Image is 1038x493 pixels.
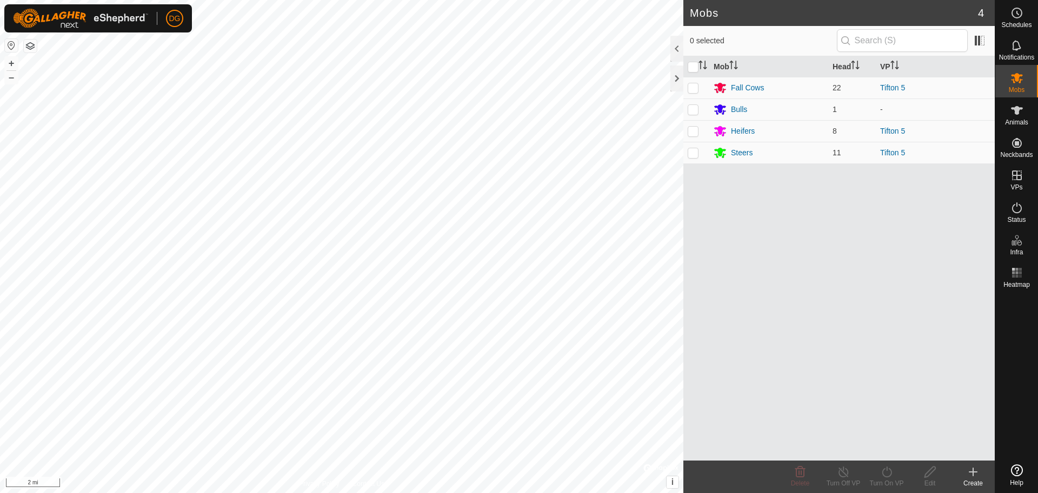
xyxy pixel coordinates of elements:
div: Heifers [731,126,755,137]
a: Privacy Policy [299,479,340,489]
h2: Mobs [690,6,978,19]
span: Mobs [1009,87,1024,93]
span: 11 [833,148,841,157]
button: + [5,57,18,70]
button: i [667,476,678,488]
span: i [671,477,674,487]
p-sorticon: Activate to sort [890,62,899,71]
button: – [5,71,18,84]
p-sorticon: Activate to sort [729,62,738,71]
p-sorticon: Activate to sort [698,62,707,71]
span: Schedules [1001,22,1032,28]
span: Delete [791,479,810,487]
span: Animals [1005,119,1028,126]
span: VPs [1010,184,1022,190]
div: Fall Cows [731,82,764,94]
input: Search (S) [837,29,968,52]
th: VP [876,56,995,77]
span: 22 [833,83,841,92]
span: DG [169,13,181,24]
a: Help [995,460,1038,490]
span: Heatmap [1003,281,1030,288]
button: Reset Map [5,39,18,52]
div: Edit [908,478,951,488]
span: Notifications [999,54,1034,61]
p-sorticon: Activate to sort [851,62,860,71]
button: Map Layers [24,40,37,52]
th: Head [828,56,876,77]
div: Turn Off VP [822,478,865,488]
span: Infra [1010,249,1023,255]
span: 1 [833,105,837,114]
span: Status [1007,216,1026,223]
span: 8 [833,127,837,135]
div: Bulls [731,104,747,115]
span: Help [1010,479,1023,486]
a: Contact Us [352,479,384,489]
img: Gallagher Logo [13,9,148,28]
div: Create [951,478,995,488]
th: Mob [709,56,828,77]
a: Tifton 5 [880,148,905,157]
td: - [876,98,995,120]
a: Tifton 5 [880,83,905,92]
div: Steers [731,147,753,159]
span: 4 [978,5,984,21]
span: Neckbands [1000,152,1033,158]
div: Turn On VP [865,478,908,488]
a: Tifton 5 [880,127,905,135]
span: 0 selected [690,35,837,47]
